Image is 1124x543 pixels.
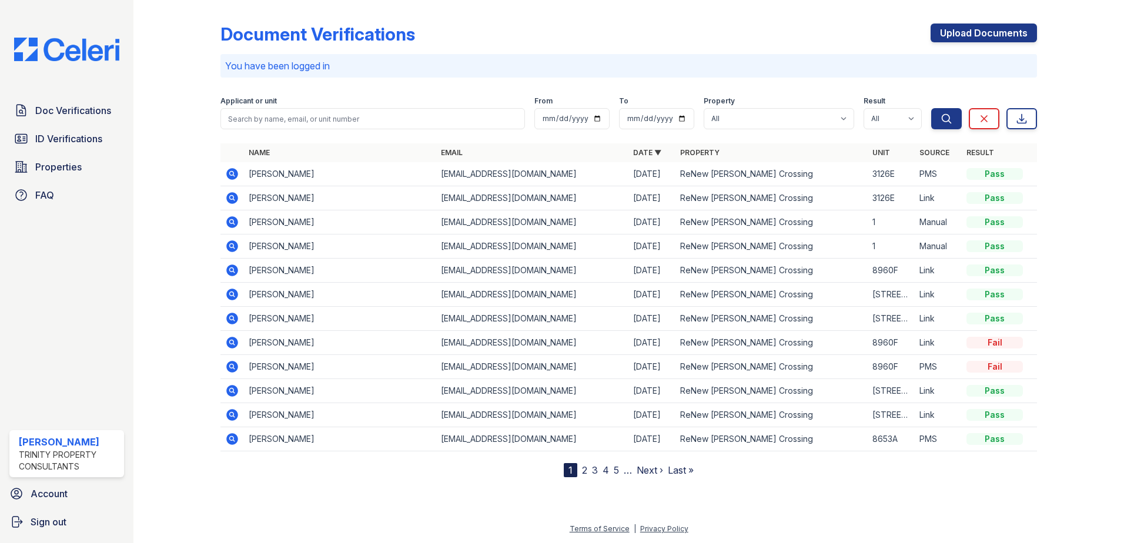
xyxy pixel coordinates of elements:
div: Fail [966,337,1023,348]
td: [EMAIL_ADDRESS][DOMAIN_NAME] [436,259,628,283]
td: ReNew [PERSON_NAME] Crossing [675,186,868,210]
td: [PERSON_NAME] [244,210,436,234]
a: Upload Documents [931,24,1037,42]
label: Applicant or unit [220,96,277,106]
td: ReNew [PERSON_NAME] Crossing [675,283,868,307]
a: Name [249,148,270,157]
td: 3126E [868,162,915,186]
td: [DATE] [628,210,675,234]
td: [EMAIL_ADDRESS][DOMAIN_NAME] [436,283,628,307]
td: [EMAIL_ADDRESS][DOMAIN_NAME] [436,403,628,427]
div: Pass [966,409,1023,421]
td: ReNew [PERSON_NAME] Crossing [675,259,868,283]
a: Property [680,148,720,157]
td: [PERSON_NAME] [244,283,436,307]
td: Link [915,331,962,355]
a: 3 [592,464,598,476]
td: [STREET_ADDRESS] [868,283,915,307]
label: Property [704,96,735,106]
td: [PERSON_NAME] [244,427,436,451]
td: Link [915,307,962,331]
td: ReNew [PERSON_NAME] Crossing [675,210,868,234]
td: ReNew [PERSON_NAME] Crossing [675,355,868,379]
div: Pass [966,240,1023,252]
td: [PERSON_NAME] [244,307,436,331]
a: 5 [614,464,619,476]
td: [EMAIL_ADDRESS][DOMAIN_NAME] [436,186,628,210]
td: ReNew [PERSON_NAME] Crossing [675,234,868,259]
a: Date ▼ [633,148,661,157]
label: From [534,96,553,106]
div: Pass [966,216,1023,228]
td: Link [915,403,962,427]
td: PMS [915,162,962,186]
td: Link [915,379,962,403]
td: ReNew [PERSON_NAME] Crossing [675,427,868,451]
span: Account [31,487,68,501]
td: [DATE] [628,234,675,259]
a: Email [441,148,463,157]
td: 1 [868,234,915,259]
div: Pass [966,168,1023,180]
td: PMS [915,427,962,451]
td: [PERSON_NAME] [244,355,436,379]
img: CE_Logo_Blue-a8612792a0a2168367f1c8372b55b34899dd931a85d93a1a3d3e32e68fde9ad4.png [5,38,129,61]
td: [DATE] [628,403,675,427]
div: | [634,524,636,533]
a: ID Verifications [9,127,124,150]
input: Search by name, email, or unit number [220,108,525,129]
td: Manual [915,234,962,259]
td: [DATE] [628,259,675,283]
td: ReNew [PERSON_NAME] Crossing [675,403,868,427]
td: [STREET_ADDRESS] [868,379,915,403]
td: 3126E [868,186,915,210]
a: 4 [603,464,609,476]
a: Doc Verifications [9,99,124,122]
div: Pass [966,313,1023,324]
span: Sign out [31,515,66,529]
a: Source [919,148,949,157]
label: To [619,96,628,106]
div: Fail [966,361,1023,373]
td: Manual [915,210,962,234]
td: [DATE] [628,379,675,403]
a: Terms of Service [570,524,630,533]
td: [EMAIL_ADDRESS][DOMAIN_NAME] [436,162,628,186]
td: [EMAIL_ADDRESS][DOMAIN_NAME] [436,379,628,403]
td: [DATE] [628,283,675,307]
a: 2 [582,464,587,476]
td: [EMAIL_ADDRESS][DOMAIN_NAME] [436,234,628,259]
td: [EMAIL_ADDRESS][DOMAIN_NAME] [436,307,628,331]
td: [PERSON_NAME] [244,162,436,186]
div: [PERSON_NAME] [19,435,119,449]
td: 1 [868,210,915,234]
td: [PERSON_NAME] [244,186,436,210]
span: … [624,463,632,477]
td: [STREET_ADDRESS] [868,403,915,427]
td: [PERSON_NAME] [244,379,436,403]
div: 1 [564,463,577,477]
a: Unit [872,148,890,157]
td: ReNew [PERSON_NAME] Crossing [675,379,868,403]
div: Pass [966,264,1023,276]
td: [DATE] [628,331,675,355]
div: Pass [966,289,1023,300]
td: [PERSON_NAME] [244,234,436,259]
td: ReNew [PERSON_NAME] Crossing [675,331,868,355]
a: Privacy Policy [640,524,688,533]
td: [EMAIL_ADDRESS][DOMAIN_NAME] [436,210,628,234]
a: Properties [9,155,124,179]
a: Next › [637,464,663,476]
td: [DATE] [628,427,675,451]
td: [DATE] [628,186,675,210]
a: Last » [668,464,694,476]
div: Trinity Property Consultants [19,449,119,472]
td: [EMAIL_ADDRESS][DOMAIN_NAME] [436,331,628,355]
button: Sign out [5,510,129,534]
td: [DATE] [628,162,675,186]
td: Link [915,186,962,210]
td: 8653A [868,427,915,451]
span: FAQ [35,188,54,202]
td: ReNew [PERSON_NAME] Crossing [675,307,868,331]
td: Link [915,283,962,307]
